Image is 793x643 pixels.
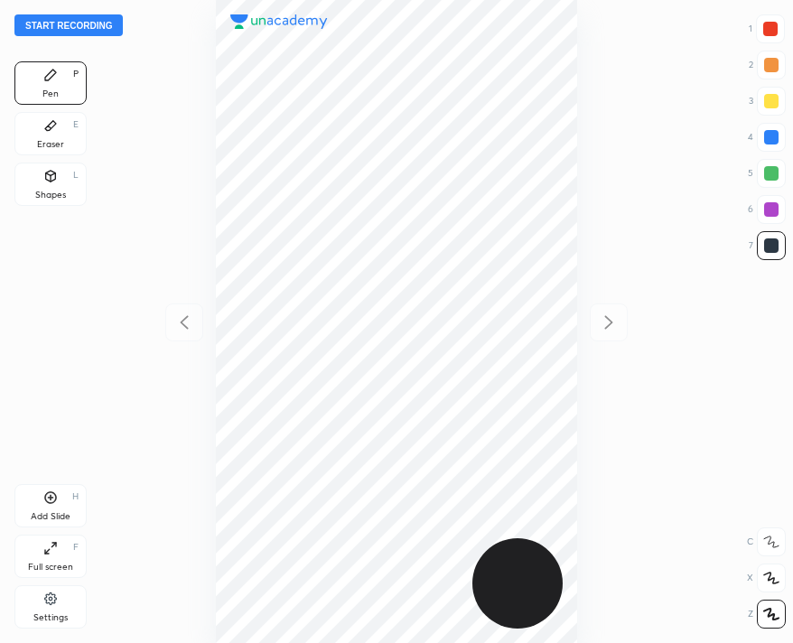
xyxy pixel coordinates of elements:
div: 4 [748,123,786,152]
div: 1 [749,14,785,43]
div: L [73,171,79,180]
div: Add Slide [31,512,70,521]
img: logo.38c385cc.svg [230,14,328,29]
div: 6 [748,195,786,224]
button: Start recording [14,14,123,36]
div: Settings [33,613,68,622]
div: X [747,564,786,592]
div: 2 [749,51,786,79]
div: C [747,527,786,556]
div: F [73,543,79,552]
div: P [73,70,79,79]
div: Pen [42,89,59,98]
div: 3 [749,87,786,116]
div: 5 [748,159,786,188]
div: H [72,492,79,501]
div: Eraser [37,140,64,149]
div: Shapes [35,191,66,200]
div: 7 [749,231,786,260]
div: Z [748,600,786,629]
div: Full screen [28,563,73,572]
div: E [73,120,79,129]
